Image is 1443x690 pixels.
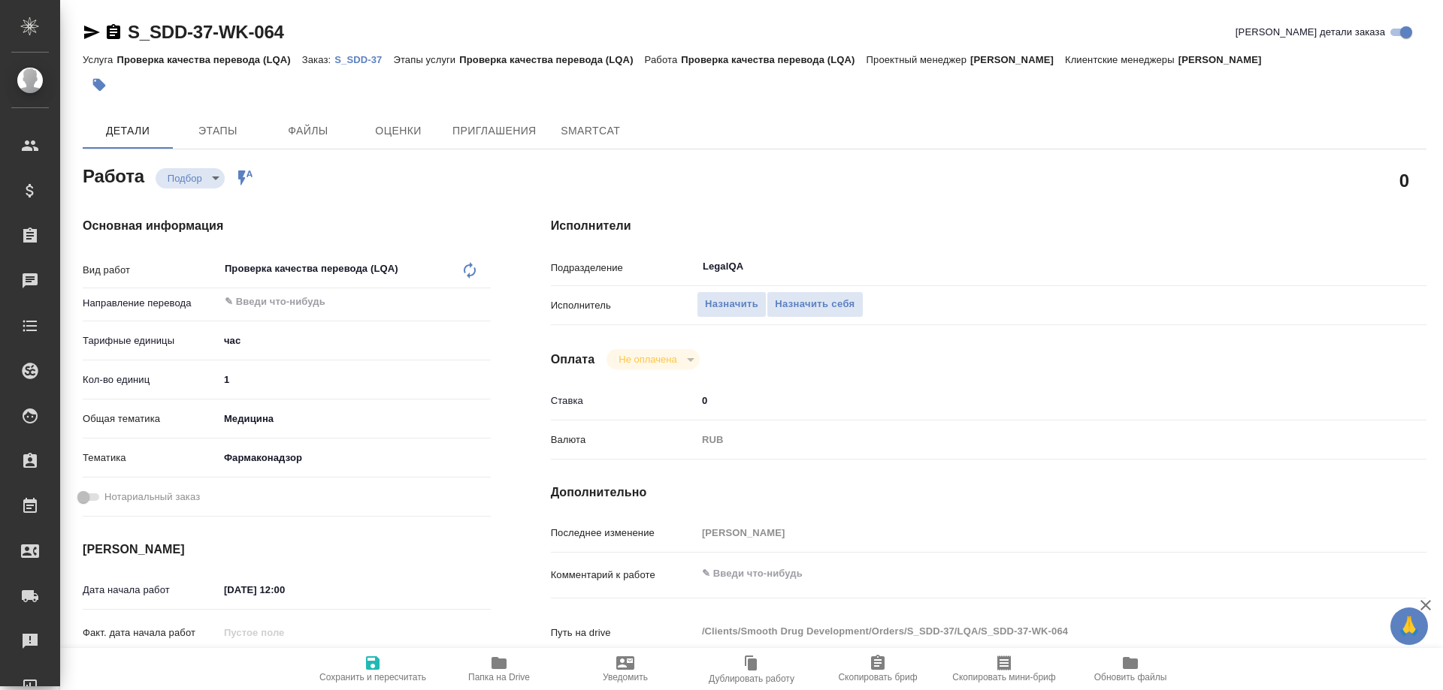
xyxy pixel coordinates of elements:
[555,122,627,140] span: SmartCat
[709,673,794,684] span: Дублировать работу
[182,122,254,140] span: Этапы
[867,54,970,65] p: Проектный менеджер
[319,672,426,682] span: Сохранить и пересчитать
[83,450,219,466] p: Тематика
[83,161,144,188] h2: Работа
[1399,167,1409,193] h2: 0
[92,122,164,140] span: Детали
[436,648,562,690] button: Папка на Drive
[83,23,101,41] button: Скопировать ссылку для ЯМессенджера
[697,427,1354,453] div: RUB
[334,53,393,65] a: S_SDD-37
[551,625,697,640] p: Путь на drive
[1178,54,1273,65] p: [PERSON_NAME]
[219,369,491,390] input: ✎ Введи что-нибудь
[697,522,1354,544] input: Пустое поле
[614,353,681,366] button: Не оплачена
[219,579,350,601] input: ✎ Введи что-нибудь
[219,406,491,432] div: Медицина
[1345,265,1348,268] button: Open
[104,23,123,41] button: Скопировать ссылку
[83,296,219,311] p: Направление перевода
[697,291,767,318] button: Назначить
[219,622,350,643] input: Пустое поле
[83,333,219,348] p: Тарифные единицы
[128,22,284,42] a: S_SDD-37-WK-064
[302,54,334,65] p: Заказ:
[223,293,436,311] input: ✎ Введи что-нибудь
[116,54,301,65] p: Проверка качества перевода (LQA)
[551,261,697,276] p: Подразделение
[83,54,116,65] p: Услуга
[1390,607,1428,645] button: 🙏
[83,217,491,235] h4: Основная информация
[551,432,697,447] p: Валюта
[681,54,866,65] p: Проверка качества перевода (LQA)
[483,300,486,303] button: Open
[1236,25,1385,40] span: [PERSON_NAME] детали заказа
[83,541,491,559] h4: [PERSON_NAME]
[219,328,491,354] div: час
[83,583,219,598] p: Дата начала работ
[645,54,682,65] p: Работа
[607,349,699,369] div: Подбор
[941,648,1067,690] button: Скопировать мини-бриф
[551,568,697,583] p: Комментарий к работе
[163,172,207,185] button: Подбор
[551,393,697,408] p: Ставка
[83,263,219,278] p: Вид работ
[551,351,595,369] h4: Оплата
[83,625,219,640] p: Факт. дата начала работ
[362,122,434,140] span: Оценки
[767,291,863,318] button: Назначить себя
[452,122,537,140] span: Приглашения
[952,672,1055,682] span: Скопировать мини-бриф
[562,648,688,690] button: Уведомить
[603,672,648,682] span: Уведомить
[334,54,393,65] p: S_SDD-37
[310,648,436,690] button: Сохранить и пересчитать
[551,526,697,541] p: Последнее изменение
[1396,610,1422,642] span: 🙏
[1094,672,1167,682] span: Обновить файлы
[468,672,530,682] span: Папка на Drive
[838,672,917,682] span: Скопировать бриф
[688,648,815,690] button: Дублировать работу
[1065,54,1178,65] p: Клиентские менеджеры
[272,122,344,140] span: Файлы
[83,372,219,387] p: Кол-во единиц
[705,296,758,313] span: Назначить
[1067,648,1193,690] button: Обновить файлы
[104,490,200,505] span: Нотариальный заказ
[697,619,1354,644] textarea: /Clients/Smooth Drug Development/Orders/S_SDD-37/LQA/S_SDD-37-WK-064
[970,54,1065,65] p: [PERSON_NAME]
[219,445,491,471] div: Фармаконадзор
[551,217,1426,235] h4: Исполнители
[551,298,697,313] p: Исполнитель
[83,68,116,101] button: Добавить тэг
[551,484,1426,502] h4: Дополнительно
[815,648,941,690] button: Скопировать бриф
[156,168,225,188] div: Подбор
[775,296,855,313] span: Назначить себя
[697,390,1354,411] input: ✎ Введи что-нибудь
[83,411,219,426] p: Общая тематика
[393,54,459,65] p: Этапы услуги
[459,54,644,65] p: Проверка качества перевода (LQA)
